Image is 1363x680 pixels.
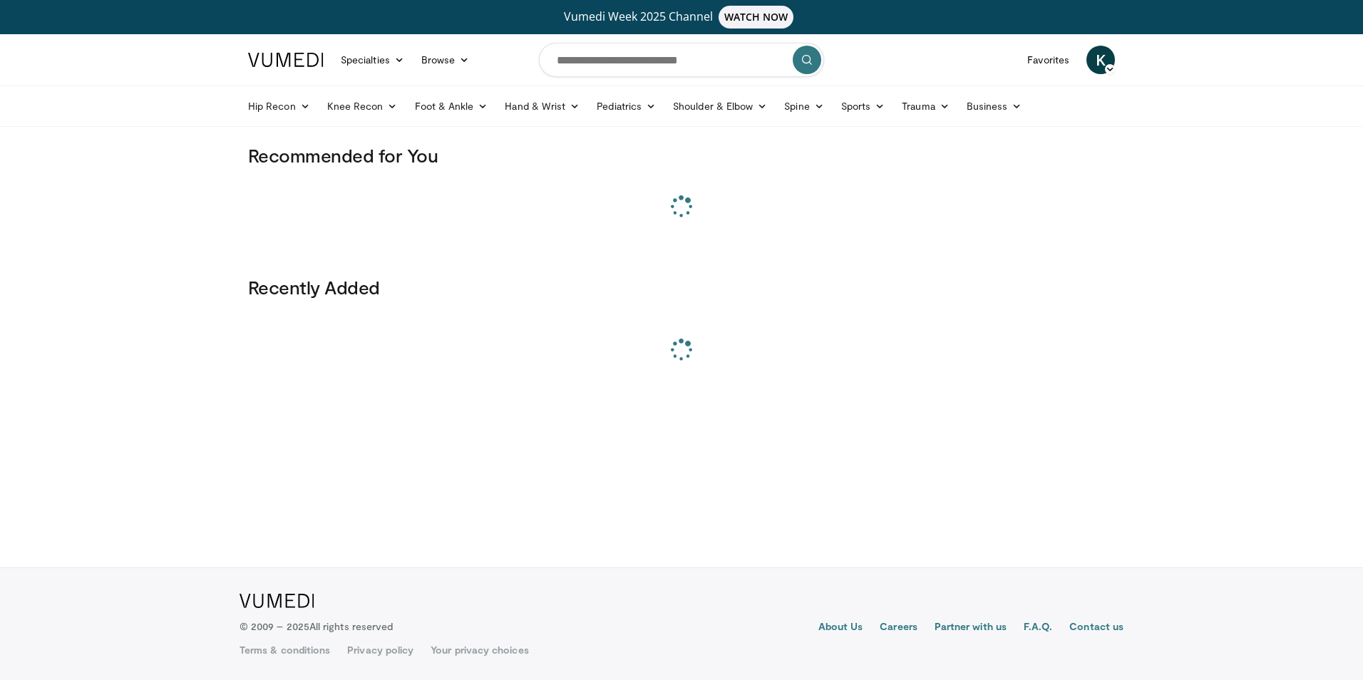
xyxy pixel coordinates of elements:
a: Business [958,92,1031,120]
a: K [1086,46,1115,74]
a: Browse [413,46,478,74]
a: Hip Recon [240,92,319,120]
img: VuMedi Logo [248,53,324,67]
a: Privacy policy [347,643,413,657]
a: Favorites [1019,46,1078,74]
span: All rights reserved [309,620,393,632]
img: VuMedi Logo [240,594,314,608]
a: Your privacy choices [431,643,528,657]
a: Terms & conditions [240,643,330,657]
a: About Us [818,619,863,637]
a: Foot & Ankle [406,92,497,120]
a: Careers [880,619,917,637]
a: Shoulder & Elbow [664,92,776,120]
a: Knee Recon [319,92,406,120]
a: Partner with us [935,619,1007,637]
a: Vumedi Week 2025 ChannelWATCH NOW [250,6,1113,29]
a: Spine [776,92,832,120]
a: F.A.Q. [1024,619,1052,637]
a: Trauma [893,92,958,120]
input: Search topics, interventions [539,43,824,77]
h3: Recommended for You [248,144,1115,167]
span: WATCH NOW [719,6,794,29]
a: Specialties [332,46,413,74]
h3: Recently Added [248,276,1115,299]
a: Sports [833,92,894,120]
p: © 2009 – 2025 [240,619,393,634]
a: Contact us [1069,619,1123,637]
a: Hand & Wrist [496,92,588,120]
a: Pediatrics [588,92,664,120]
